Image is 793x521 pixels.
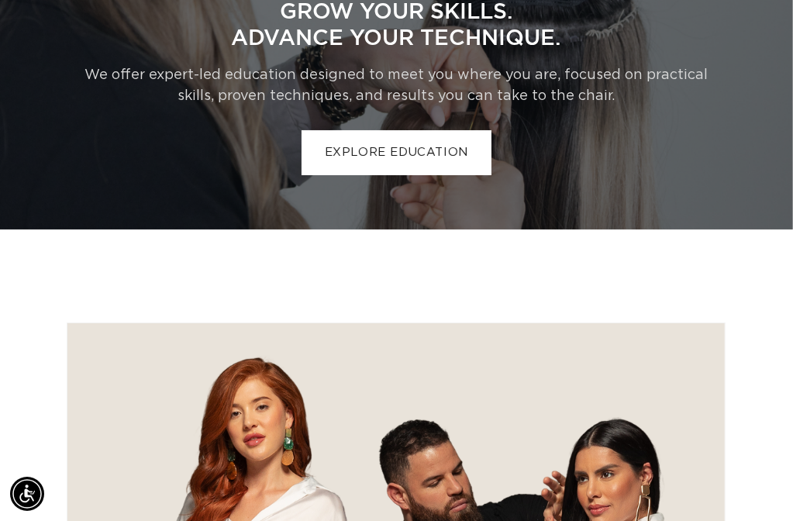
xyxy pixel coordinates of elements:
div: Accessibility Menu [10,477,44,511]
p: We offer expert-led education designed to meet you where you are, focused on practical skills, pr... [67,65,726,107]
a: EXPLORE EDUCATION [302,130,491,175]
iframe: Chat Widget [715,447,793,521]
